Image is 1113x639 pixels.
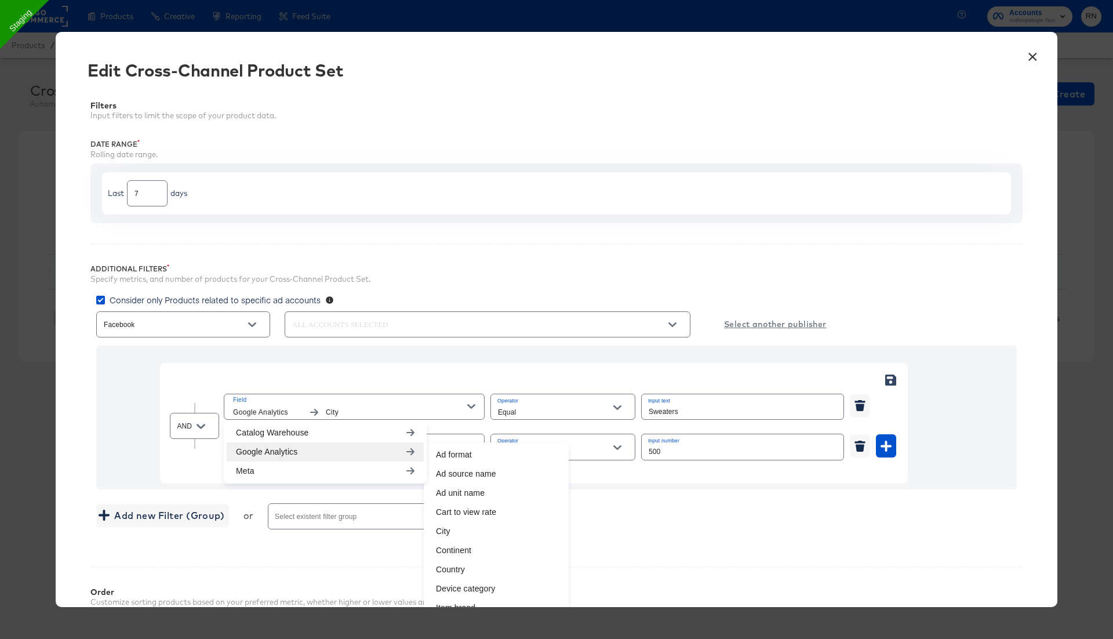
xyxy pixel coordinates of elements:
[192,417,209,435] button: Open
[326,406,467,419] span: City
[664,316,681,333] button: Open
[243,510,253,521] div: or
[427,522,566,541] li: City
[227,442,424,462] li: Google Analytics
[90,587,455,597] div: Order
[101,507,224,524] span: Add new Filter (Group)
[642,434,843,459] input: Enter a number
[642,394,843,419] input: Input search term
[128,176,167,201] input: Enter a number
[233,406,303,419] span: Google Analytics
[224,394,485,420] button: FieldGoogle AnalyticsCity
[90,101,1023,110] div: Filters
[609,399,626,416] button: Open
[90,149,1023,160] div: Rolling date range.
[227,423,424,442] li: Catalog Warehouse
[427,598,566,618] li: Item brand
[90,110,1023,121] div: Input filters to limit the scope of your product data.
[170,188,187,199] div: days
[90,140,1023,149] div: Date Range
[90,274,1023,285] div: Specify metrics, and number of products for your Cross-Channel Product Set.
[290,318,652,332] input: ALL ACCOUNTS SELECTED
[108,188,124,199] div: Last
[719,309,831,340] button: Select another publisher
[724,317,827,332] u: Select another publisher
[427,560,566,579] li: Country
[88,61,343,79] div: Edit Cross-Channel Product Set
[427,464,566,484] li: Ad source name
[609,439,626,456] button: Open
[90,264,1023,274] div: Additional Filters
[427,484,566,503] li: Ad unit name
[96,504,229,527] button: Add new Filter (Group)
[427,445,566,464] li: Ad format
[90,597,455,608] div: Customize sorting products based on your preferred metric, whether higher or lower values are bet...
[427,503,566,522] li: Cart to view rate
[1022,43,1043,64] button: ×
[110,294,321,306] span: Consider only Products related to specific ad accounts
[243,316,261,333] button: Open
[227,462,424,481] li: Meta
[427,579,566,598] li: Device category
[427,541,566,560] li: Continent
[233,395,467,405] span: Field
